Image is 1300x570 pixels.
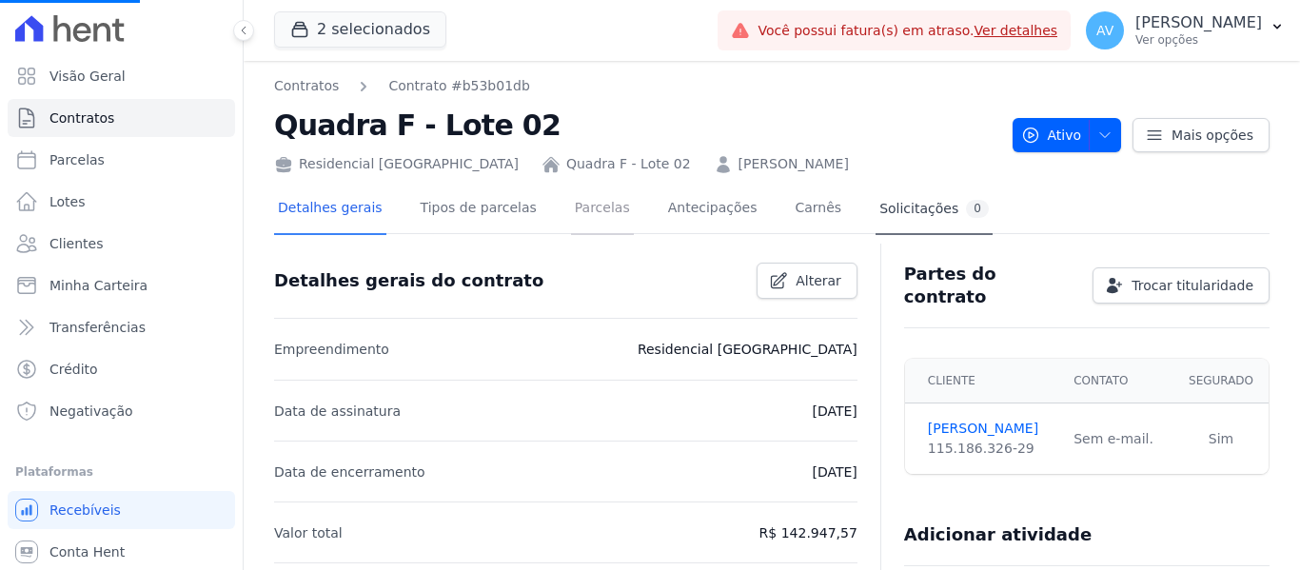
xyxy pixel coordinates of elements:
[274,521,343,544] p: Valor total
[664,185,761,235] a: Antecipações
[8,308,235,346] a: Transferências
[8,225,235,263] a: Clientes
[8,183,235,221] a: Lotes
[49,150,105,169] span: Parcelas
[15,461,227,483] div: Plataformas
[1093,267,1270,304] a: Trocar titularidade
[1172,126,1253,145] span: Mais opções
[1173,359,1269,403] th: Segurado
[274,76,997,96] nav: Breadcrumb
[274,338,389,361] p: Empreendimento
[8,141,235,179] a: Parcelas
[1096,24,1113,37] span: AV
[812,400,857,423] p: [DATE]
[739,154,849,174] a: [PERSON_NAME]
[274,76,339,96] a: Contratos
[571,185,634,235] a: Parcelas
[49,501,121,520] span: Recebíveis
[8,57,235,95] a: Visão Geral
[812,461,857,483] p: [DATE]
[274,461,425,483] p: Data de encerramento
[1013,118,1122,152] button: Ativo
[49,67,126,86] span: Visão Geral
[49,360,98,379] span: Crédito
[8,491,235,529] a: Recebíveis
[791,185,845,235] a: Carnês
[49,108,114,128] span: Contratos
[274,104,997,147] h2: Quadra F - Lote 02
[274,154,519,174] div: Residencial [GEOGRAPHIC_DATA]
[566,154,691,174] a: Quadra F - Lote 02
[274,400,401,423] p: Data de assinatura
[757,263,857,299] a: Alterar
[1062,403,1173,475] td: Sem e-mail.
[975,23,1058,38] a: Ver detalhes
[49,318,146,337] span: Transferências
[1135,32,1262,48] p: Ver opções
[905,359,1062,403] th: Cliente
[904,263,1077,308] h3: Partes do contrato
[1133,118,1270,152] a: Mais opções
[1071,4,1300,57] button: AV [PERSON_NAME] Ver opções
[274,11,446,48] button: 2 selecionados
[8,392,235,430] a: Negativação
[796,271,841,290] span: Alterar
[928,439,1051,459] div: 115.186.326-29
[1132,276,1253,295] span: Trocar titularidade
[417,185,541,235] a: Tipos de parcelas
[1135,13,1262,32] p: [PERSON_NAME]
[759,521,857,544] p: R$ 142.947,57
[1021,118,1082,152] span: Ativo
[638,338,857,361] p: Residencial [GEOGRAPHIC_DATA]
[49,234,103,253] span: Clientes
[274,185,386,235] a: Detalhes gerais
[49,542,125,561] span: Conta Hent
[758,21,1057,41] span: Você possui fatura(s) em atraso.
[904,523,1092,546] h3: Adicionar atividade
[49,402,133,421] span: Negativação
[8,99,235,137] a: Contratos
[388,76,529,96] a: Contrato #b53b01db
[8,350,235,388] a: Crédito
[49,276,148,295] span: Minha Carteira
[49,192,86,211] span: Lotes
[8,266,235,305] a: Minha Carteira
[274,269,543,292] h3: Detalhes gerais do contrato
[966,200,989,218] div: 0
[928,419,1051,439] a: [PERSON_NAME]
[274,76,530,96] nav: Breadcrumb
[879,200,989,218] div: Solicitações
[876,185,993,235] a: Solicitações0
[1062,359,1173,403] th: Contato
[1173,403,1269,475] td: Sim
